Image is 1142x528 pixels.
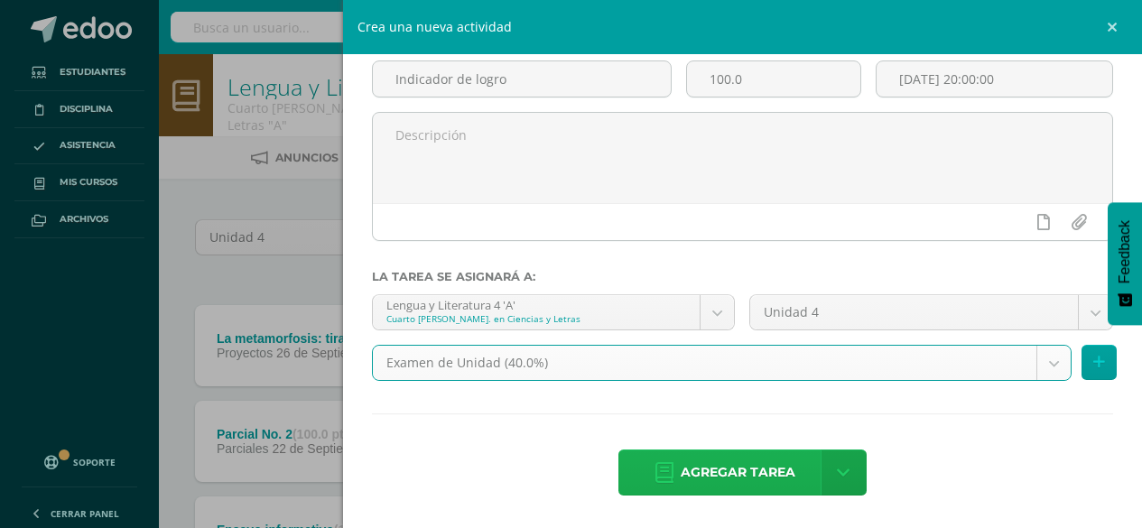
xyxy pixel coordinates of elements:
[1108,202,1142,325] button: Feedback - Mostrar encuesta
[1117,220,1133,283] span: Feedback
[386,312,687,325] div: Cuarto [PERSON_NAME]. en Ciencias y Letras
[386,346,1024,380] span: Examen de Unidad (40.0%)
[687,61,859,97] input: Puntos máximos
[372,270,1114,283] label: La tarea se asignará a:
[750,295,1112,329] a: Unidad 4
[373,346,1072,380] a: Examen de Unidad (40.0%)
[877,61,1112,97] input: Fecha de entrega
[373,61,672,97] input: Título
[373,295,735,329] a: Lengua y Literatura 4 'A'Cuarto [PERSON_NAME]. en Ciencias y Letras
[386,295,687,312] div: Lengua y Literatura 4 'A'
[681,450,795,495] span: Agregar tarea
[764,295,1064,329] span: Unidad 4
